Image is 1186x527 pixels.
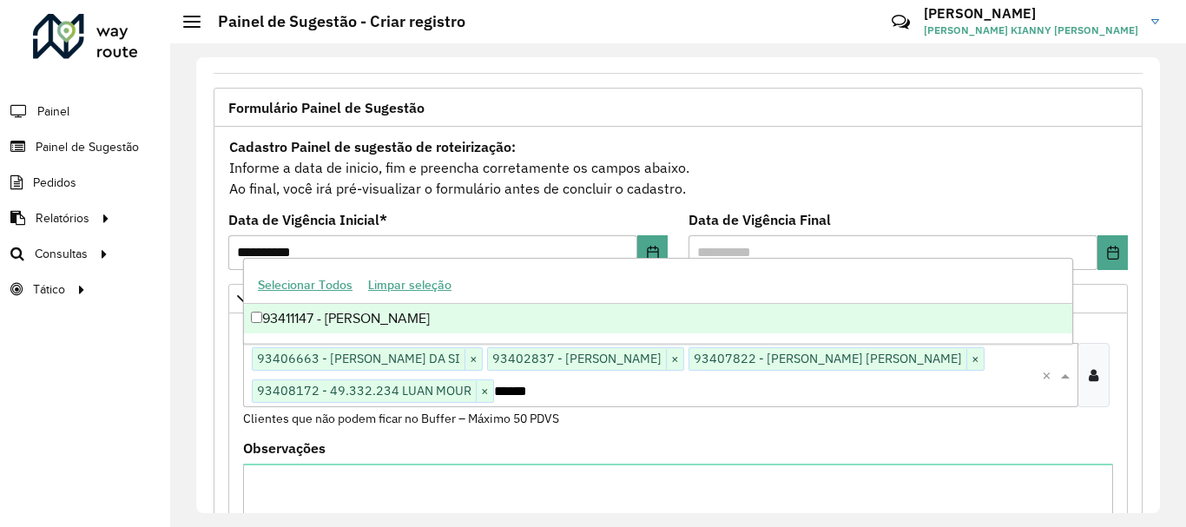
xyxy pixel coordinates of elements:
[1097,235,1128,270] button: Choose Date
[882,3,919,41] a: Contato Rápido
[37,102,69,121] span: Painel
[33,280,65,299] span: Tático
[360,272,459,299] button: Limpar seleção
[201,12,465,31] h2: Painel de Sugestão - Criar registro
[243,438,326,458] label: Observações
[666,349,683,370] span: ×
[689,348,966,369] span: 93407822 - [PERSON_NAME] [PERSON_NAME]
[689,209,831,230] label: Data de Vigência Final
[465,349,482,370] span: ×
[250,272,360,299] button: Selecionar Todos
[253,380,476,401] span: 93408172 - 49.332.234 LUAN MOUR
[228,284,1128,313] a: Priorizar Cliente - Não podem ficar no buffer
[228,101,425,115] span: Formulário Painel de Sugestão
[1042,365,1057,385] span: Clear all
[243,411,559,426] small: Clientes que não podem ficar no Buffer – Máximo 50 PDVS
[228,209,387,230] label: Data de Vigência Inicial
[253,348,465,369] span: 93406663 - [PERSON_NAME] DA SI
[966,349,984,370] span: ×
[33,174,76,192] span: Pedidos
[244,304,1072,333] div: 93411147 - [PERSON_NAME]
[36,138,139,156] span: Painel de Sugestão
[476,381,493,402] span: ×
[229,138,516,155] strong: Cadastro Painel de sugestão de roteirização:
[637,235,668,270] button: Choose Date
[924,5,1138,22] h3: [PERSON_NAME]
[243,258,1073,344] ng-dropdown-panel: Options list
[924,23,1138,38] span: [PERSON_NAME] KIANNY [PERSON_NAME]
[36,209,89,227] span: Relatórios
[35,245,88,263] span: Consultas
[228,135,1128,200] div: Informe a data de inicio, fim e preencha corretamente os campos abaixo. Ao final, você irá pré-vi...
[488,348,666,369] span: 93402837 - [PERSON_NAME]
